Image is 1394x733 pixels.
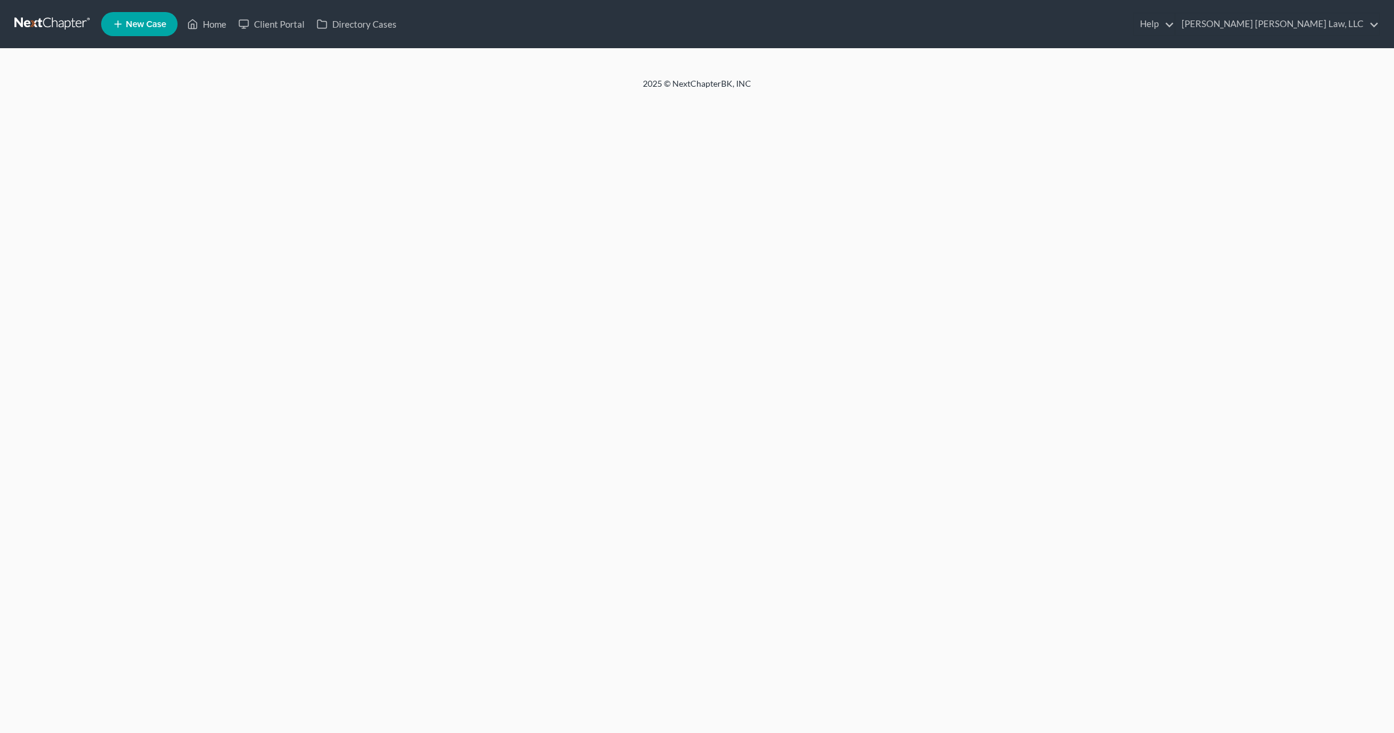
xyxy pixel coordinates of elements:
[232,13,311,35] a: Client Portal
[311,13,403,35] a: Directory Cases
[181,13,232,35] a: Home
[1176,13,1379,35] a: [PERSON_NAME] [PERSON_NAME] Law, LLC
[354,78,1040,99] div: 2025 © NextChapterBK, INC
[101,12,178,36] new-legal-case-button: New Case
[1134,13,1174,35] a: Help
